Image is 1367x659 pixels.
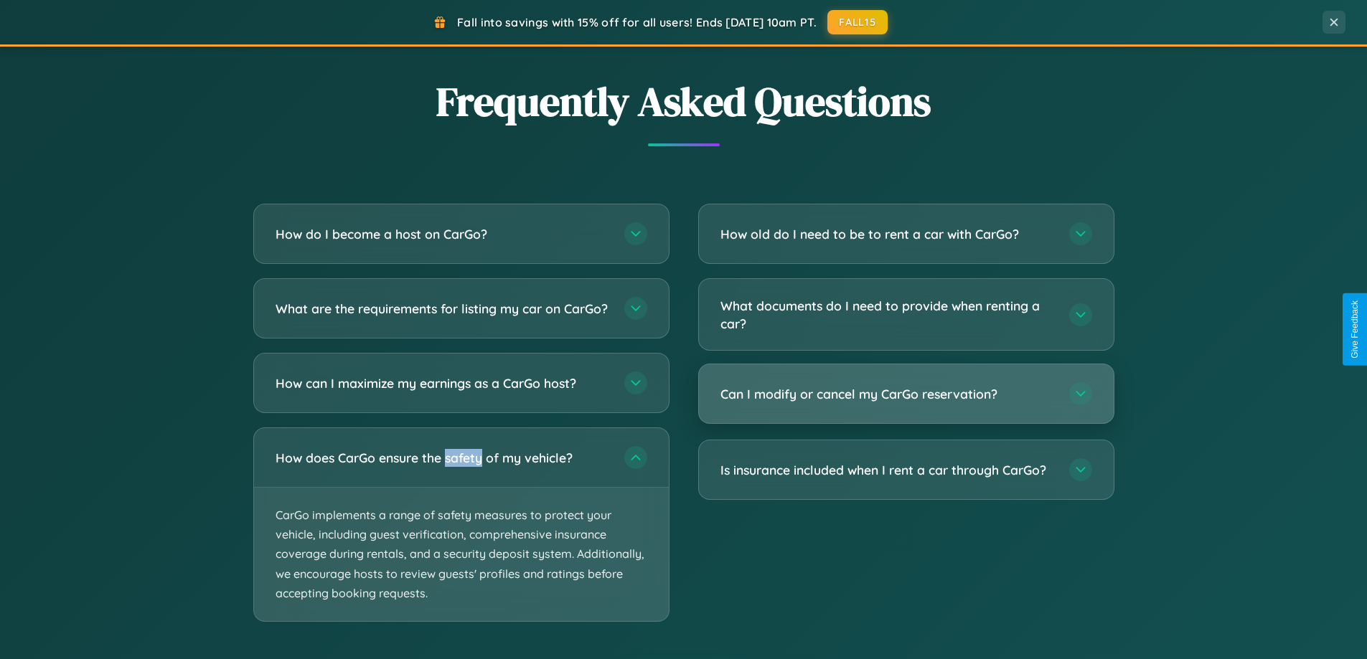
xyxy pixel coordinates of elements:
h2: Frequently Asked Questions [253,74,1114,129]
h3: How does CarGo ensure the safety of my vehicle? [276,449,610,467]
h3: What documents do I need to provide when renting a car? [720,297,1055,332]
h3: How do I become a host on CarGo? [276,225,610,243]
h3: What are the requirements for listing my car on CarGo? [276,300,610,318]
h3: Can I modify or cancel my CarGo reservation? [720,385,1055,403]
button: FALL15 [827,10,888,34]
div: Give Feedback [1350,300,1360,359]
span: Fall into savings with 15% off for all users! Ends [DATE] 10am PT. [457,15,817,29]
h3: How old do I need to be to rent a car with CarGo? [720,225,1055,243]
h3: How can I maximize my earnings as a CarGo host? [276,374,610,392]
h3: Is insurance included when I rent a car through CarGo? [720,461,1055,479]
p: CarGo implements a range of safety measures to protect your vehicle, including guest verification... [254,488,669,621]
